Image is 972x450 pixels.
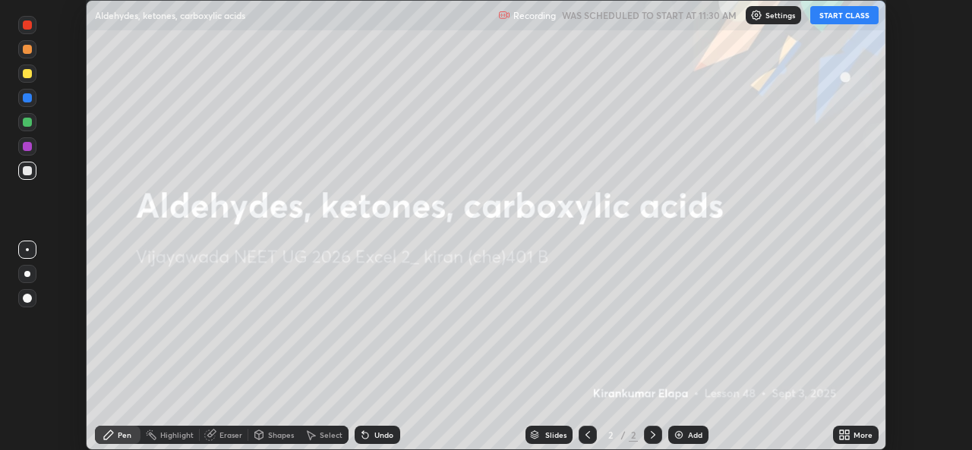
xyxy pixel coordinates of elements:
div: Add [688,431,702,439]
div: 2 [603,430,618,439]
div: / [621,430,626,439]
p: Recording [513,10,556,21]
div: Pen [118,431,131,439]
div: 2 [629,428,638,442]
p: Settings [765,11,795,19]
button: START CLASS [810,6,879,24]
div: Undo [374,431,393,439]
div: Slides [545,431,566,439]
div: Highlight [160,431,194,439]
img: add-slide-button [673,429,685,441]
h5: WAS SCHEDULED TO START AT 11:30 AM [562,8,737,22]
div: Shapes [268,431,294,439]
img: class-settings-icons [750,9,762,21]
img: recording.375f2c34.svg [498,9,510,21]
p: Aldehydes, ketones, carboxylic acids [95,9,245,21]
div: More [854,431,873,439]
div: Eraser [219,431,242,439]
div: Select [320,431,342,439]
